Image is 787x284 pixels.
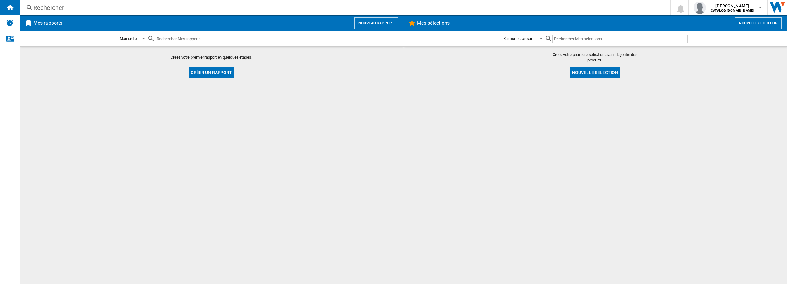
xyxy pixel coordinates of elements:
[694,2,706,14] img: profile.jpg
[171,55,252,60] span: Créez votre premier rapport en quelques étapes.
[711,3,754,9] span: [PERSON_NAME]
[416,17,451,29] h2: Mes sélections
[552,35,688,43] input: Rechercher Mes sélections
[189,67,234,78] button: Créer un rapport
[32,17,64,29] h2: Mes rapports
[6,19,14,27] img: alerts-logo.svg
[735,17,782,29] button: Nouvelle selection
[552,52,638,63] span: Créez votre première sélection avant d'ajouter des produits.
[711,9,754,13] b: CATALOG [DOMAIN_NAME]
[354,17,398,29] button: Nouveau rapport
[120,36,137,41] div: Mon ordre
[155,35,304,43] input: Rechercher Mes rapports
[503,36,534,41] div: Par nom croissant
[33,3,654,12] div: Rechercher
[570,67,620,78] button: Nouvelle selection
